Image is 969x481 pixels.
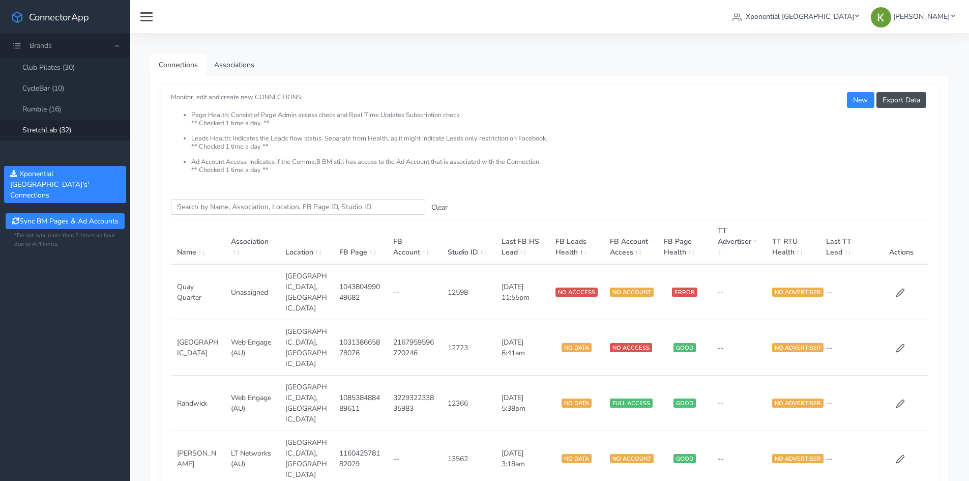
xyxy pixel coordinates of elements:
span: NO ADVERTISER [772,288,824,297]
span: NO DATA [562,343,592,352]
small: Monitor, edit and create new CONNECTIONS: [171,84,928,174]
span: NO DATA [562,454,592,463]
th: Last FB HS Lead [495,219,549,265]
span: FULL ACCESS [610,399,653,408]
th: FB Page [333,219,387,265]
span: NO ACCCESS [610,343,652,352]
th: Location [279,219,333,265]
td: -- [387,264,441,320]
td: [DATE] 5:38pm [495,376,549,431]
td: [GEOGRAPHIC_DATA],[GEOGRAPHIC_DATA] [279,376,333,431]
span: GOOD [673,454,696,463]
td: Unassigned [225,264,279,320]
td: Quay Quarter [171,264,225,320]
td: [GEOGRAPHIC_DATA],[GEOGRAPHIC_DATA] [279,320,333,376]
td: [DATE] 11:55pm [495,264,549,320]
span: NO ADVERTISER [772,454,824,463]
td: 108538488489611 [333,376,387,431]
small: *Do not sync more then 5 times an hour due to API limits. [14,232,116,249]
th: FB Page Health [658,219,712,265]
span: [PERSON_NAME] [893,12,950,21]
a: Connections [151,53,206,76]
td: 12598 [442,264,495,320]
th: FB Account [387,219,441,265]
span: NO ADVERTISER [772,343,824,352]
td: 12723 [442,320,495,376]
td: Web Engage (AU) [225,320,279,376]
a: [PERSON_NAME] [867,7,959,26]
th: Association [225,219,279,265]
td: [GEOGRAPHIC_DATA],[GEOGRAPHIC_DATA] [279,264,333,320]
td: 322932233835983 [387,376,441,431]
img: Kristine Lee [871,7,891,27]
span: ERROR [672,288,697,297]
td: 12366 [442,376,495,431]
li: Page Health: Consist of Page Admin access check and Real Time Updates Subscription check. ** Chec... [191,111,928,135]
th: Studio ID [442,219,495,265]
td: -- [712,320,766,376]
th: Last TT Lead [820,219,874,265]
th: TT Advertiser [712,219,766,265]
li: Leads Health: Indicates the Leads flow status. Separate from Health, as it might indicate Leads o... [191,135,928,158]
span: NO ADVERTISER [772,399,824,408]
th: FB Account Access [604,219,658,265]
th: FB Leads Health [549,219,603,265]
td: 2167959596720246 [387,320,441,376]
td: -- [820,264,874,320]
td: -- [820,376,874,431]
span: NO DATA [562,399,592,408]
th: TT RTU Health [766,219,820,265]
td: Web Engage (AU) [225,376,279,431]
span: GOOD [673,343,696,352]
td: -- [712,376,766,431]
span: GOOD [673,399,696,408]
td: 103138665878076 [333,320,387,376]
th: Actions [874,219,928,265]
td: [DATE] 6:41am [495,320,549,376]
td: -- [820,320,874,376]
td: [GEOGRAPHIC_DATA] [171,320,225,376]
td: 104380499049682 [333,264,387,320]
th: Name [171,219,225,265]
input: enter text you want to search [171,199,425,215]
span: ConnectorApp [29,11,89,23]
li: Ad Account Access: Indicates if the Comma,8 BM still has access to the Ad Account that is associa... [191,158,928,174]
span: NO ACCOUNT [610,454,654,463]
button: Xponential [GEOGRAPHIC_DATA]'s' Connections [4,166,126,203]
span: Brands [30,41,52,50]
button: New [847,92,874,108]
a: Associations [206,53,262,76]
span: NO ACCCESS [555,288,598,297]
td: -- [712,264,766,320]
button: Export Data [876,92,926,108]
a: Xponential [GEOGRAPHIC_DATA] [728,7,863,26]
td: Randwick [171,376,225,431]
span: Xponential [GEOGRAPHIC_DATA] [746,12,854,21]
button: Clear [425,200,454,215]
button: Sync BM Pages & Ad Accounts [6,213,124,229]
span: NO ACCOUNT [610,288,654,297]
